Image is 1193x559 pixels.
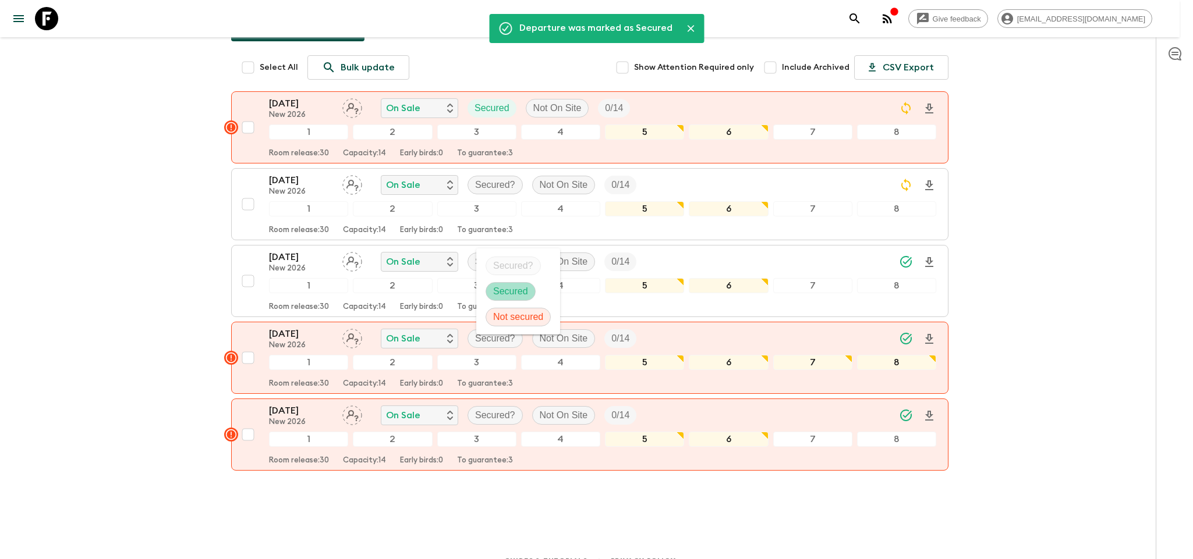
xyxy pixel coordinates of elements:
button: Close [682,20,699,37]
div: Secured [486,282,536,301]
div: Not secured [486,308,551,326]
div: Departure was marked as Secured [519,17,672,40]
p: Not secured [493,310,543,324]
p: Secured [493,284,528,298]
